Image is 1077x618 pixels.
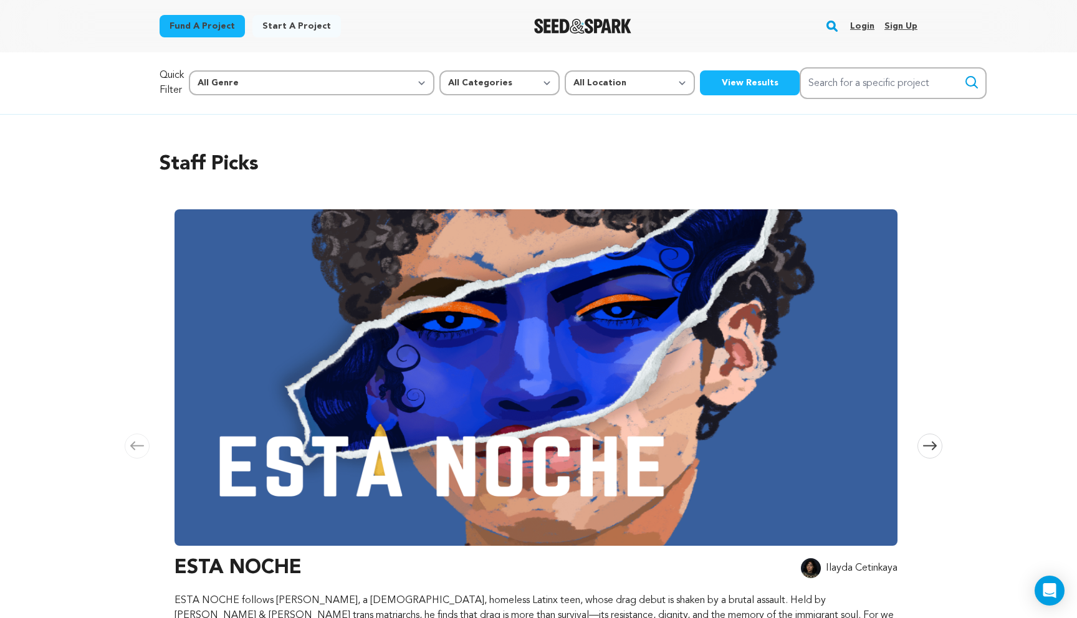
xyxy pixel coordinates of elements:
a: Login [850,16,874,36]
p: Quick Filter [160,68,184,98]
img: 2560246e7f205256.jpg [801,558,821,578]
a: Fund a project [160,15,245,37]
p: Ilayda Cetinkaya [826,561,897,576]
h3: ESTA NOCHE [175,553,302,583]
img: Seed&Spark Logo Dark Mode [534,19,632,34]
a: Sign up [884,16,917,36]
h2: Staff Picks [160,150,917,179]
img: ESTA NOCHE image [175,209,897,546]
button: View Results [700,70,800,95]
a: Start a project [252,15,341,37]
div: Open Intercom Messenger [1035,576,1065,606]
a: Seed&Spark Homepage [534,19,632,34]
input: Search for a specific project [800,67,987,99]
